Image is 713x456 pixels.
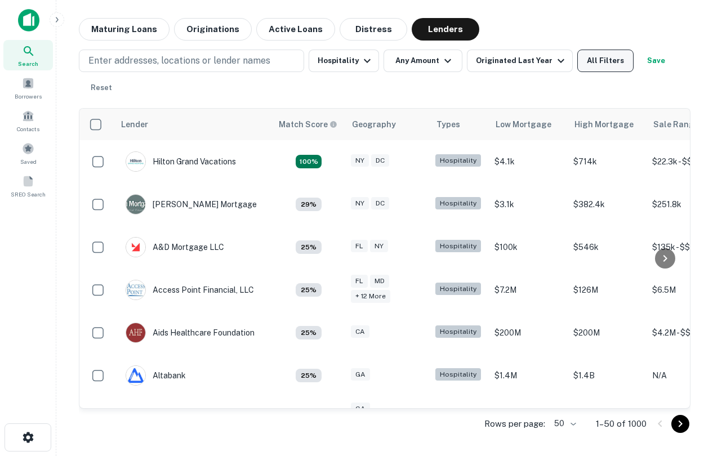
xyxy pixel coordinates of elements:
td: $200M [489,311,568,354]
td: $230.4M [568,397,647,454]
div: Altabank [126,365,186,386]
a: Borrowers [3,73,53,103]
td: $6.3M [489,397,568,454]
td: $382.4k [568,183,647,226]
div: Matching Properties: 24, hasApolloMatch: undefined [296,326,322,339]
div: 50 [550,415,578,432]
button: All Filters [577,50,634,72]
div: Hospitality [435,240,481,253]
p: Enter addresses, locations or lender names [88,54,270,68]
button: Originated Last Year [467,50,573,72]
div: Hospitality [435,368,481,381]
button: Distress [340,18,407,41]
th: Types [430,109,489,140]
img: capitalize-icon.png [18,9,39,32]
div: Capitalize uses an advanced AI algorithm to match your search with the best lender. The match sco... [279,118,337,131]
a: Saved [3,138,53,168]
div: GA [351,403,370,415]
div: DC [371,154,389,167]
div: Matching Properties: 17, hasApolloMatch: undefined [296,240,322,254]
span: Contacts [17,124,39,133]
th: High Mortgage [568,109,647,140]
th: Capitalize uses an advanced AI algorithm to match your search with the best lender. The match sco... [272,109,345,140]
div: Aids Healthcare Foundation [126,323,255,343]
div: CA [351,325,369,338]
div: MD [370,275,389,288]
div: Matching Properties: 17, hasApolloMatch: undefined [296,369,322,382]
div: NY [370,240,388,253]
td: $100k [489,226,568,269]
td: $546k [568,226,647,269]
div: A&D Mortgage LLC [126,237,224,257]
div: Hospitality [435,325,481,338]
div: Lender [121,118,148,131]
div: Low Mortgage [496,118,551,131]
button: Go to next page [671,415,689,433]
button: Maturing Loans [79,18,170,41]
div: High Mortgage [574,118,634,131]
a: Search [3,40,53,70]
div: Matching Properties: 271, hasApolloMatch: undefined [296,198,322,211]
img: picture [126,323,145,342]
div: Hospitality [435,154,481,167]
td: $3.1k [489,183,568,226]
button: Active Loans [256,18,335,41]
div: Hospitality [435,283,481,296]
div: FL [351,275,368,288]
div: + 12 more [351,290,390,303]
th: Lender [114,109,272,140]
div: NY [351,197,369,210]
img: picture [126,280,145,299]
button: Lenders [412,18,479,41]
img: picture [126,152,145,171]
button: Originations [174,18,252,41]
button: Any Amount [384,50,462,72]
div: Matching Properties: 1672, hasApolloMatch: undefined [296,155,322,168]
div: Hilton Grand Vacations [126,151,236,172]
div: DC [371,197,389,210]
div: [PERSON_NAME] Mortgage [126,194,257,214]
td: $200M [568,311,647,354]
div: Geography [352,118,396,131]
td: $1.4B [568,354,647,397]
span: Saved [20,157,37,166]
img: picture [126,195,145,214]
a: SREO Search [3,171,53,201]
p: Rows per page: [484,417,545,431]
div: Types [436,118,460,131]
span: SREO Search [11,190,46,199]
a: Contacts [3,105,53,136]
span: Borrowers [15,92,42,101]
button: Reset [83,77,119,99]
div: Matching Properties: 25, hasApolloMatch: undefined [296,283,322,297]
td: $4.1k [489,140,568,183]
td: $1.4M [489,354,568,397]
p: 1–50 of 1000 [596,417,647,431]
div: GA [351,368,370,381]
td: $7.2M [489,269,568,311]
iframe: Chat Widget [657,366,713,420]
img: picture [126,238,145,257]
th: Geography [345,109,430,140]
div: FL [351,240,368,253]
div: Access Point Financial, LLC [126,280,254,300]
img: picture [126,366,145,385]
td: $714k [568,140,647,183]
th: Low Mortgage [489,109,568,140]
span: Search [18,59,38,68]
button: Hospitality [309,50,379,72]
button: Enter addresses, locations or lender names [79,50,304,72]
td: $126M [568,269,647,311]
div: Originated Last Year [476,54,568,68]
button: Save your search to get updates of matches that match your search criteria. [638,50,674,72]
div: Hospitality [435,197,481,210]
h6: Match Score [279,118,335,131]
div: NY [351,154,369,167]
